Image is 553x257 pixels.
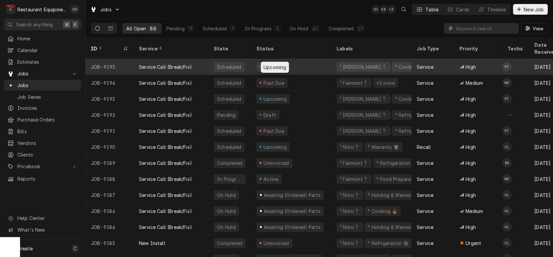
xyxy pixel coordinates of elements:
[394,111,437,118] div: ⁴ Refrigeration ❄️
[4,149,81,160] a: Clients
[262,111,277,118] div: Draft
[502,206,512,216] div: Huston Lewis's Avatar
[367,224,422,231] div: ⁴ Holding & Warming ♨️
[4,91,81,102] a: Job Series
[376,79,395,86] div: +2 more
[73,245,77,252] span: C
[466,144,476,151] span: High
[456,23,515,34] input: Keyword search
[17,175,78,182] span: Reports
[139,111,192,118] div: Service Call (Break/Fix)
[4,80,81,91] a: Jobs
[4,102,81,113] a: Invoices
[502,62,512,71] div: Paxton Turner's Avatar
[502,126,512,136] div: Paxton Turner's Avatar
[339,127,388,135] div: ¹ [PERSON_NAME]📍
[17,58,78,65] span: Estimates
[502,174,512,184] div: WF
[508,45,524,52] div: Techs
[4,126,81,137] a: Bills
[139,160,192,167] div: Service Call (Break/Fix)
[85,187,134,203] div: JOB-9187
[502,222,512,232] div: HL
[85,107,134,123] div: JOB-9192
[290,25,308,32] div: On Hold
[417,192,433,199] div: Service
[216,240,243,247] div: Completed
[502,142,512,152] div: CL
[85,139,134,155] div: JOB-9190
[502,78,512,87] div: Wesley Fisher's Avatar
[339,63,388,70] div: ¹ [PERSON_NAME]📍
[502,107,529,123] div: —
[139,192,192,199] div: Service Call (Break/Fix)
[85,123,134,139] div: JOB-9191
[367,208,398,215] div: ⁴ Cooking 🔥
[262,176,279,183] div: Active
[17,215,77,222] span: Help Center
[417,160,433,167] div: Service
[4,19,81,30] button: Search anything⌘K
[417,111,433,118] div: Service
[6,5,15,14] div: Restaurant Equipment Diagnostics's Avatar
[17,128,78,135] span: Bills
[17,226,77,233] span: What's New
[466,63,476,70] span: High
[371,5,381,14] div: Derek Stewart's Avatar
[417,224,433,231] div: Service
[87,4,123,15] a: Go to Jobs
[4,56,81,67] a: Estimates
[216,208,236,215] div: On Hold
[17,104,78,111] span: Invoices
[17,47,78,54] span: Calendar
[513,4,548,15] button: New Job
[216,79,242,86] div: Scheduled
[4,33,81,44] a: Home
[312,25,318,32] div: 40
[85,59,134,75] div: JOB-9195
[139,176,192,183] div: Service Call (Break/Fix)
[466,208,483,215] span: Medium
[502,206,512,216] div: HL
[339,240,360,247] div: ¹ Nitro📍
[466,95,476,102] span: High
[256,45,325,52] div: Status
[263,160,290,167] div: Uninvoiced
[17,163,68,170] span: Pricebook
[417,208,433,215] div: Service
[417,240,433,247] div: Service
[339,160,369,167] div: ¹ Fairmont📍
[379,5,388,14] div: Emily Bird's Avatar
[139,144,192,151] div: Service Call (Break/Fix)
[263,208,321,215] div: Awaiting (Ordered) Parts
[339,224,360,231] div: ¹ Nitro📍
[466,111,476,118] span: High
[166,25,185,32] div: Pending
[4,68,81,79] a: Go to Jobs
[139,63,192,70] div: Service Call (Break/Fix)
[466,127,476,135] span: High
[522,6,545,13] span: New Job
[502,190,512,200] div: Van Lucas's Avatar
[502,158,512,168] div: BS
[263,144,288,151] div: Upcoming
[139,45,202,52] div: Service
[150,25,156,32] div: 88
[216,176,243,183] div: In Progress
[216,95,242,102] div: Scheduled
[502,94,512,103] div: Paxton Turner's Avatar
[466,224,476,231] span: High
[139,127,192,135] div: Service Call (Break/Fix)
[139,224,192,231] div: Service Call (Break/Fix)
[17,151,78,158] span: Clients
[91,45,122,52] div: ID
[17,116,78,123] span: Purchase Orders
[339,111,388,118] div: ¹ [PERSON_NAME]📍
[502,94,512,103] div: PT
[189,25,193,32] div: 11
[85,171,134,187] div: JOB-9188
[17,246,33,251] span: Create
[17,6,66,13] div: Restaurant Equipment Diagnostics
[502,78,512,87] div: WF
[339,79,369,86] div: ¹ Fairmont📍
